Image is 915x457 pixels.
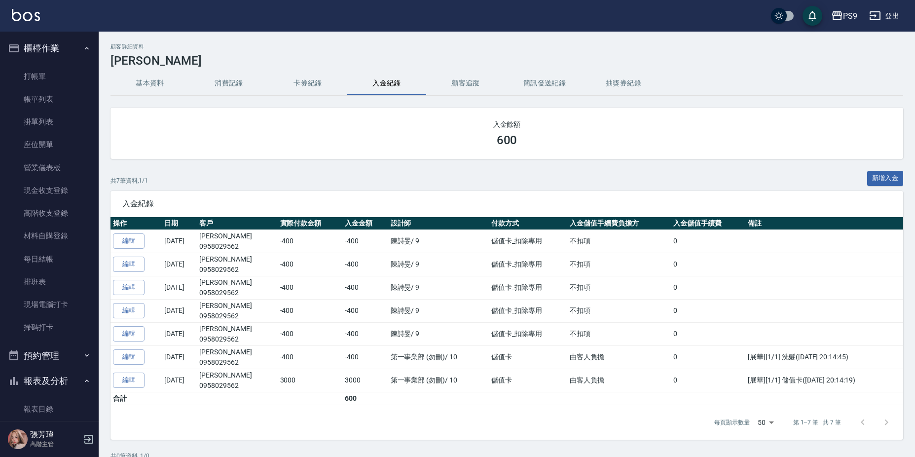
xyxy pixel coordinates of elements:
[4,316,95,339] a: 掃碼打卡
[342,229,388,253] td: -400
[505,72,584,95] button: 簡訊發送紀錄
[342,322,388,345] td: -400
[278,322,343,345] td: -400
[745,217,903,230] th: 備註
[671,217,745,230] th: 入金儲值手續費
[113,373,145,388] a: 編輯
[388,322,489,345] td: 陳詩旻 / 9
[199,311,275,321] p: 0958029562
[110,43,903,50] h2: 顧客詳細資料
[162,345,197,369] td: [DATE]
[342,276,388,299] td: -400
[671,369,745,392] td: 0
[199,357,275,368] p: 0958029562
[671,229,745,253] td: 0
[342,392,388,405] td: 600
[113,303,145,318] a: 編輯
[4,248,95,270] a: 每日結帳
[268,72,347,95] button: 卡券紀錄
[4,420,95,443] a: 消費分析儀表板
[197,217,277,230] th: 客戶
[199,265,275,275] p: 0958029562
[278,217,343,230] th: 實際付款金額
[489,322,568,345] td: 儲值卡_扣除專用
[489,369,568,392] td: 儲值卡
[567,345,671,369] td: 由客人負擔
[567,217,671,230] th: 入金儲值手續費負擔方
[122,199,891,209] span: 入金紀錄
[30,440,80,449] p: 高階主管
[584,72,663,95] button: 抽獎券紀錄
[342,253,388,276] td: -400
[113,233,145,249] a: 編輯
[567,369,671,392] td: 由客人負擔
[489,276,568,299] td: 儲值卡_扣除專用
[197,345,277,369] td: [PERSON_NAME]
[342,217,388,230] th: 入金金額
[278,369,343,392] td: 3000
[199,381,275,391] p: 0958029562
[4,88,95,111] a: 帳單列表
[8,429,28,449] img: Person
[110,217,162,230] th: 操作
[199,334,275,344] p: 0958029562
[162,369,197,392] td: [DATE]
[843,10,857,22] div: PS9
[197,253,277,276] td: [PERSON_NAME]
[278,253,343,276] td: -400
[567,253,671,276] td: 不扣項
[113,280,145,295] a: 編輯
[342,345,388,369] td: -400
[745,345,903,369] td: [展華][1/1] 洗髮([DATE] 20:14:45)
[342,369,388,392] td: 3000
[197,322,277,345] td: [PERSON_NAME]
[4,156,95,179] a: 營業儀表板
[388,276,489,299] td: 陳詩旻 / 9
[388,229,489,253] td: 陳詩旻 / 9
[388,217,489,230] th: 設計師
[4,270,95,293] a: 排班表
[278,299,343,322] td: -400
[671,276,745,299] td: 0
[4,398,95,420] a: 報表目錄
[113,326,145,342] a: 編輯
[113,257,145,272] a: 編輯
[754,409,777,436] div: 50
[567,299,671,322] td: 不扣項
[388,345,489,369] td: 第一事業部 (勿刪) / 10
[489,217,568,230] th: 付款方式
[671,253,745,276] td: 0
[489,299,568,322] td: 儲值卡_扣除專用
[714,418,750,427] p: 每頁顯示數量
[793,418,841,427] p: 第 1–7 筆 共 7 筆
[199,241,275,252] p: 0958029562
[827,6,861,26] button: PS9
[197,369,277,392] td: [PERSON_NAME]
[671,345,745,369] td: 0
[197,299,277,322] td: [PERSON_NAME]
[197,229,277,253] td: [PERSON_NAME]
[110,392,162,405] td: 合計
[388,369,489,392] td: 第一事業部 (勿刪) / 10
[113,349,145,365] a: 編輯
[803,6,822,26] button: save
[4,111,95,133] a: 掛單列表
[110,72,189,95] button: 基本資料
[4,343,95,369] button: 預約管理
[162,253,197,276] td: [DATE]
[4,202,95,225] a: 高階收支登錄
[110,176,148,185] p: 共 7 筆資料, 1 / 1
[197,276,277,299] td: [PERSON_NAME]
[342,299,388,322] td: -400
[4,225,95,247] a: 材料自購登錄
[4,36,95,61] button: 櫃檯作業
[489,345,568,369] td: 儲值卡
[865,7,903,25] button: 登出
[489,253,568,276] td: 儲值卡_扣除專用
[867,171,904,186] button: 新增入金
[745,369,903,392] td: [展華][1/1] 儲值卡([DATE] 20:14:19)
[12,9,40,21] img: Logo
[162,217,197,230] th: 日期
[4,133,95,156] a: 座位開單
[122,119,891,129] h2: 入金餘額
